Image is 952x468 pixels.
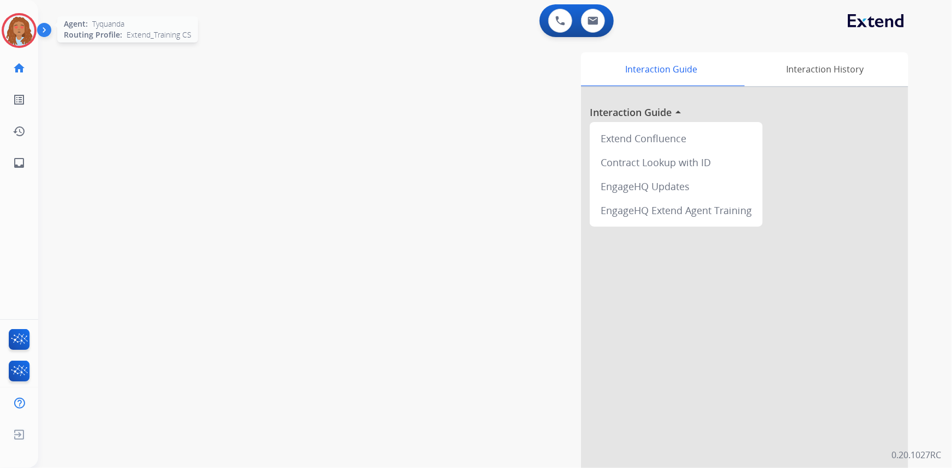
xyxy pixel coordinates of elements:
[13,156,26,169] mat-icon: inbox
[4,15,34,46] img: avatar
[742,52,908,86] div: Interaction History
[581,52,742,86] div: Interaction Guide
[13,93,26,106] mat-icon: list_alt
[594,174,758,198] div: EngageHQ Updates
[13,62,26,75] mat-icon: home
[594,198,758,222] div: EngageHQ Extend Agent Training
[64,29,122,40] span: Routing Profile:
[92,19,124,29] span: Tyquanda
[891,448,941,461] p: 0.20.1027RC
[127,29,191,40] span: Extend_Training CS
[64,19,88,29] span: Agent:
[594,150,758,174] div: Contract Lookup with ID
[594,126,758,150] div: Extend Confluence
[13,125,26,138] mat-icon: history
